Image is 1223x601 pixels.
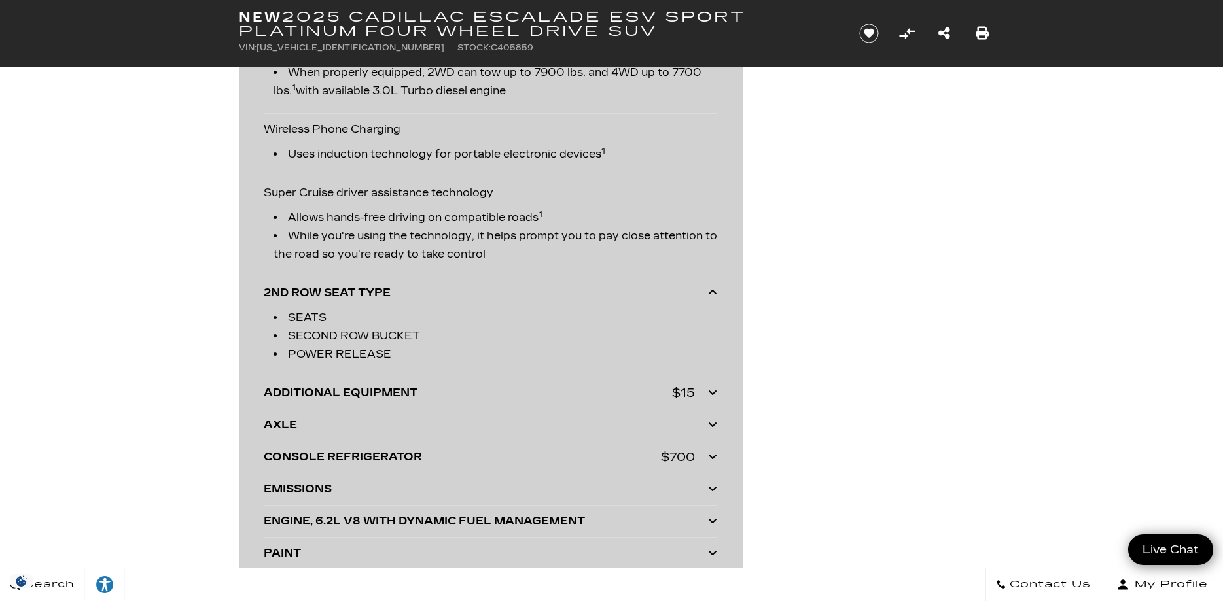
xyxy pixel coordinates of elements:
div: PAINT [264,544,708,562]
div: $15 [672,384,695,402]
a: Explore your accessibility options [85,568,125,601]
span: Live Chat [1136,542,1205,557]
sup: 1 [601,146,605,156]
span: Search [20,575,75,594]
a: Contact Us [985,568,1101,601]
span: C405859 [491,43,533,52]
div: Super Cruise driver assistance technology [264,177,717,277]
div: AXLE [264,416,708,434]
h1: 2025 Cadillac Escalade ESV Sport Platinum Four Wheel Drive SUV [239,10,838,39]
li: POWER RELEASE [274,345,717,364]
div: 2ND ROW SEAT TYPE [264,284,708,302]
span: [US_VEHICLE_IDENTIFICATION_NUMBER] [257,43,444,52]
img: Opt-Out Icon [7,574,37,588]
button: Compare Vehicle [897,24,917,43]
div: ENGINE, 6.2L V8 WITH DYNAMIC FUEL MANAGEMENT [264,512,708,530]
li: When properly equipped, 2WD can tow up to 7900 lbs. and 4WD up to 7700 lbs. with available 3.0L T... [274,63,717,100]
div: Explore your accessibility options [85,575,124,594]
div: CONSOLE REFRIGERATOR [264,448,661,466]
a: Live Chat [1128,534,1213,565]
li: While you're using the technology, it helps prompt you to pay close attention to the road so you'... [274,227,717,264]
span: Stock: [457,43,491,52]
div: Wireless Phone Charging [264,114,717,177]
strong: New [239,9,282,25]
li: Uses induction technology for portable electronic devices [274,145,717,163]
span: My Profile [1129,575,1208,594]
sup: 1 [292,83,296,92]
sup: 1 [539,210,542,219]
a: Share this New 2025 Cadillac Escalade ESV Sport Platinum Four Wheel Drive SUV [938,24,950,43]
button: Save vehicle [855,23,883,44]
div: ADDITIONAL EQUIPMENT [264,384,672,402]
li: Allows hands-free driving on compatible roads [274,209,717,227]
div: EMISSIONS [264,480,708,498]
button: Open user profile menu [1101,568,1223,601]
section: Click to Open Cookie Consent Modal [7,574,37,588]
span: VIN: [239,43,257,52]
div: $700 [661,448,695,466]
li: SECOND ROW BUCKET [274,327,717,345]
li: SEATS [274,309,717,327]
span: Contact Us [1006,575,1091,594]
a: Print this New 2025 Cadillac Escalade ESV Sport Platinum Four Wheel Drive SUV [976,24,989,43]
